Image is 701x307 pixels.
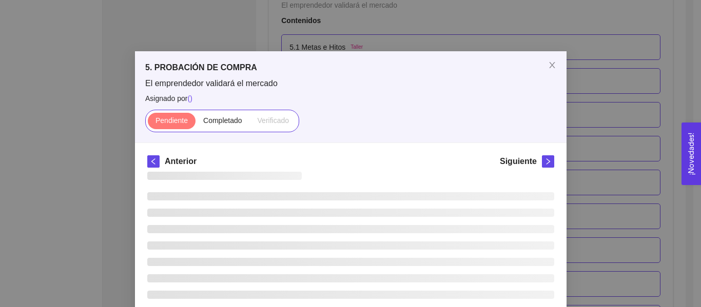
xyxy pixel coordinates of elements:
[145,62,556,74] h5: 5. PROBACIÓN DE COMPRA
[147,155,160,168] button: left
[542,155,554,168] button: right
[187,94,192,103] span: ( )
[538,51,567,80] button: Close
[148,158,159,165] span: left
[257,116,288,125] span: Verificado
[155,116,187,125] span: Pendiente
[681,122,701,185] button: Open Feedback Widget
[145,93,556,104] span: Asignado por
[548,61,556,69] span: close
[165,155,197,168] h5: Anterior
[542,158,554,165] span: right
[145,78,556,89] span: El emprendedor validará el mercado
[499,155,536,168] h5: Siguiente
[203,116,242,125] span: Completado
